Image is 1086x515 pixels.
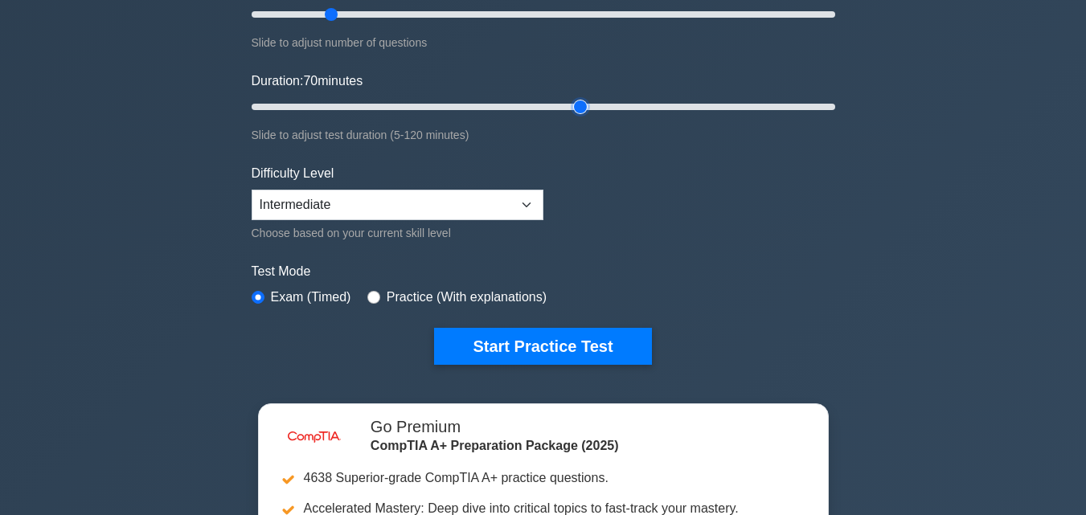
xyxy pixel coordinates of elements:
[271,288,351,307] label: Exam (Timed)
[252,72,363,91] label: Duration: minutes
[434,328,651,365] button: Start Practice Test
[303,74,318,88] span: 70
[252,125,835,145] div: Slide to adjust test duration (5-120 minutes)
[387,288,547,307] label: Practice (With explanations)
[252,262,835,281] label: Test Mode
[252,164,334,183] label: Difficulty Level
[252,223,543,243] div: Choose based on your current skill level
[252,33,835,52] div: Slide to adjust number of questions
